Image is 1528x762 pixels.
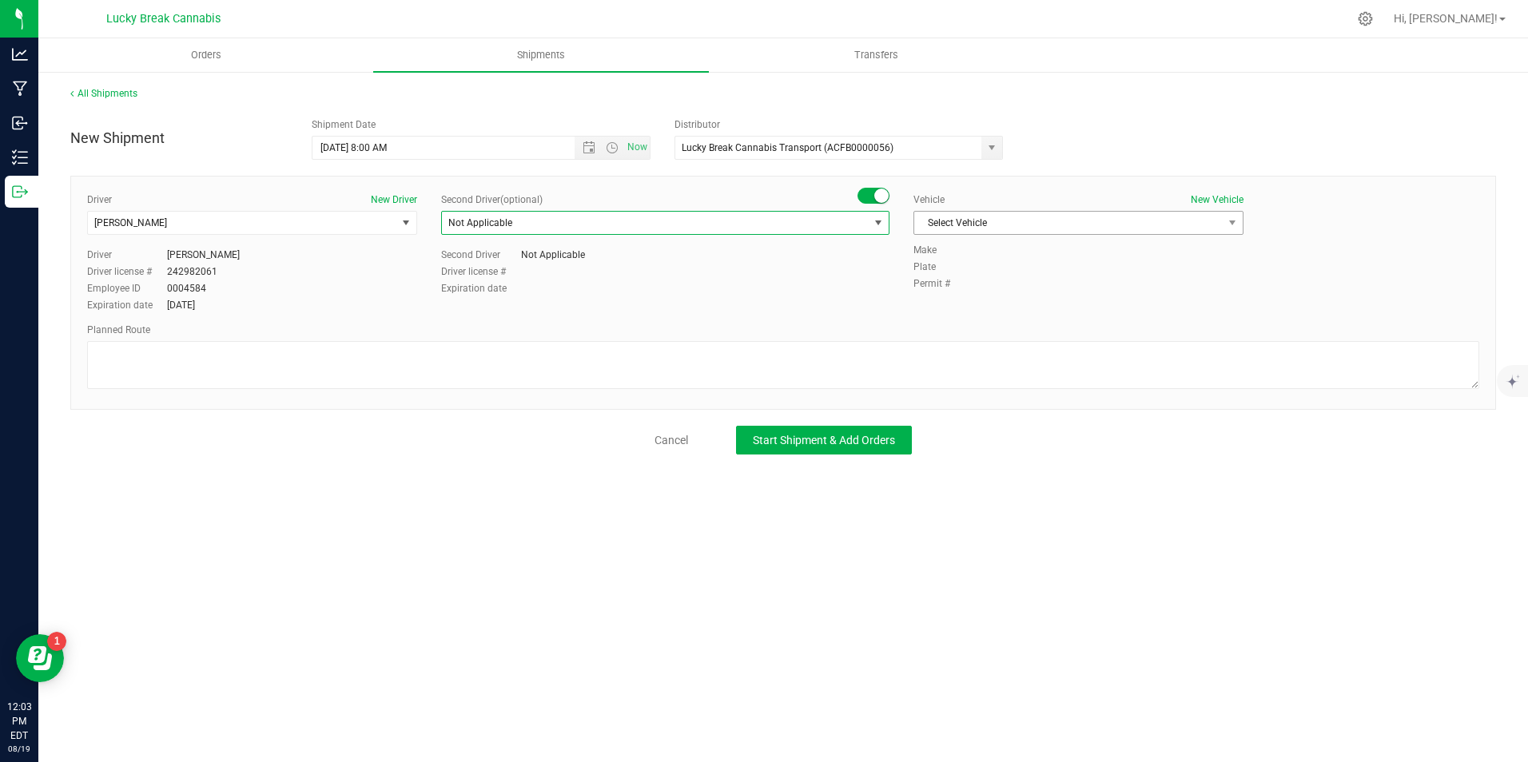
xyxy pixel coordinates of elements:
h4: New Shipment [70,130,288,146]
div: Manage settings [1355,11,1375,26]
div: Not Applicable [521,248,585,262]
inline-svg: Inventory [12,149,28,165]
span: Hi, [PERSON_NAME]! [1394,12,1498,25]
label: Employee ID [87,281,167,296]
span: [PERSON_NAME] [94,217,167,228]
label: Second Driver [441,192,543,207]
inline-svg: Analytics [12,46,28,62]
span: select [869,212,889,234]
label: Permit # [913,276,961,291]
span: Orders [169,48,243,62]
span: Start Shipment & Add Orders [753,434,895,446]
label: Distributor [674,117,720,132]
label: Plate [913,260,961,274]
label: Expiration date [441,281,521,296]
inline-svg: Outbound [12,184,28,200]
p: 12:03 PM EDT [7,700,31,743]
div: 0004584 [167,281,206,296]
span: Not Applicable [448,217,512,228]
span: select [396,212,416,234]
label: Shipment Date [312,117,376,132]
a: Cancel [655,432,688,448]
a: All Shipments [70,88,137,99]
label: Expiration date [87,298,167,312]
button: Start Shipment & Add Orders [736,426,912,454]
span: Open the time view [599,141,626,154]
a: Orders [38,38,373,72]
button: New Vehicle [1191,192,1243,207]
inline-svg: Inbound [12,115,28,131]
input: Select [675,137,973,159]
span: Shipments [495,48,587,62]
p: 08/19 [7,743,31,755]
iframe: Resource center unread badge [47,632,66,651]
div: [PERSON_NAME] [167,248,240,262]
label: Driver license # [441,264,521,279]
inline-svg: Manufacturing [12,81,28,97]
span: Transfers [833,48,920,62]
iframe: Resource center [16,634,64,682]
span: Open the date view [575,141,603,154]
span: (optional) [500,194,543,205]
a: Shipments [373,38,708,72]
span: Lucky Break Cannabis [106,12,221,26]
span: select [1223,212,1243,234]
span: Select Vehicle [914,212,1223,234]
span: Set Current date [623,136,651,159]
label: Make [913,243,961,257]
span: select [981,137,1001,159]
label: Vehicle [913,192,945,207]
div: [DATE] [167,298,195,312]
button: New Driver [371,192,417,207]
label: Driver [87,192,112,207]
a: Transfers [709,38,1044,72]
label: Second Driver [441,248,521,262]
div: 242982061 [167,264,217,279]
span: Planned Route [87,324,150,335]
label: Driver license # [87,264,167,279]
label: Driver [87,248,167,262]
